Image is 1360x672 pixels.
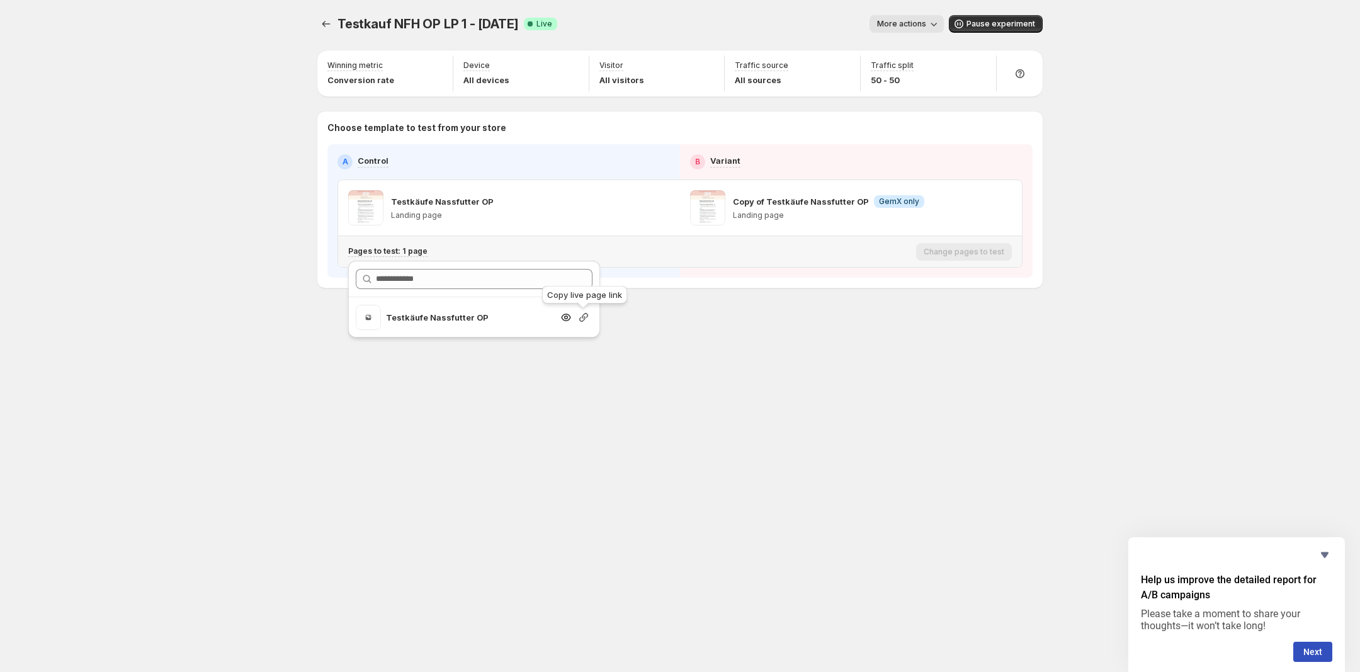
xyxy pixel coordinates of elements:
p: Landing page [733,210,924,220]
div: Help us improve the detailed report for A/B campaigns [1141,547,1332,662]
p: Testkäufe Nassfutter OP [386,311,552,324]
p: Landing page [391,210,494,220]
button: Hide survey [1317,547,1332,562]
p: Traffic source [735,60,788,71]
p: All devices [463,74,509,86]
p: Visitor [599,60,623,71]
button: Next question [1293,642,1332,662]
p: Copy of Testkäufe Nassfutter OP [733,195,869,208]
p: Device [463,60,490,71]
p: Traffic split [871,60,914,71]
p: Variant [710,154,740,167]
p: Choose template to test from your store [327,122,1033,134]
p: Control [358,154,388,167]
p: Pages to test: 1 page [348,246,428,256]
p: All visitors [599,74,644,86]
span: Live [536,19,552,29]
span: Pause experiment [966,19,1035,29]
span: GemX only [879,196,919,207]
ul: Search for and select a customer segment [348,305,600,330]
p: All sources [735,74,788,86]
h2: B [695,157,700,167]
button: Experiments [317,15,335,33]
p: 50 - 50 [871,74,914,86]
button: Pause experiment [949,15,1043,33]
img: Copy of Testkäufe Nassfutter OP [690,190,725,225]
h2: Help us improve the detailed report for A/B campaigns [1141,572,1332,603]
p: Winning metric [327,60,383,71]
img: Testkäufe Nassfutter OP [356,305,381,330]
p: Conversion rate [327,74,394,86]
span: More actions [877,19,926,29]
button: More actions [870,15,944,33]
img: Testkäufe Nassfutter OP [348,190,383,225]
h2: A [343,157,348,167]
span: Testkauf NFH OP LP 1 - [DATE] [337,16,519,31]
p: Please take a moment to share your thoughts—it won’t take long! [1141,608,1332,632]
p: Testkäufe Nassfutter OP [391,195,494,208]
